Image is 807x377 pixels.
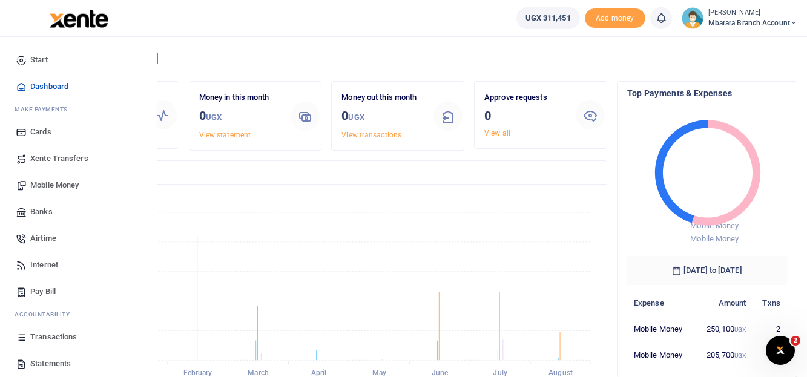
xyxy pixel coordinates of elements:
a: Dashboard [10,73,147,100]
img: profile-user [682,7,703,29]
td: 250,100 [695,316,753,342]
img: logo-large [50,10,108,28]
h4: Hello [PERSON_NAME] [46,52,797,65]
span: UGX 311,451 [525,12,571,24]
span: Pay Bill [30,286,56,298]
td: Mobile Money [627,342,695,367]
a: Mobile Money [10,172,147,198]
td: 1 [753,342,787,367]
span: Dashboard [30,80,68,93]
li: M [10,100,147,119]
span: Start [30,54,48,66]
h3: 0 [341,107,423,126]
a: Start [10,47,147,73]
h4: Top Payments & Expenses [627,87,787,100]
small: UGX [206,113,222,122]
h3: 0 [199,107,281,126]
span: Cards [30,126,51,138]
a: View transactions [341,131,401,139]
a: View all [484,129,510,137]
small: UGX [734,352,746,359]
span: ake Payments [21,105,68,114]
a: Pay Bill [10,278,147,305]
h3: 0 [484,107,566,125]
p: Approve requests [484,91,566,104]
span: Add money [585,8,645,28]
a: Statements [10,350,147,377]
p: Money out this month [341,91,423,104]
span: Xente Transfers [30,152,88,165]
span: Banks [30,206,53,218]
a: logo-small logo-large logo-large [48,13,108,22]
a: Transactions [10,324,147,350]
span: Airtime [30,232,56,244]
th: Amount [695,290,753,316]
small: [PERSON_NAME] [708,8,797,18]
span: Internet [30,259,58,271]
li: Wallet ballance [512,7,585,29]
span: countability [24,310,70,319]
a: Add money [585,13,645,22]
span: Mobile Money [690,221,739,230]
a: Banks [10,198,147,225]
li: Toup your wallet [585,8,645,28]
span: 2 [791,336,800,346]
span: Transactions [30,331,77,343]
td: 2 [753,316,787,342]
th: Txns [753,290,787,316]
td: 205,700 [695,342,753,367]
span: Mbarara Branch account [708,18,797,28]
span: Mobile Money [690,234,739,243]
span: Mobile Money [30,179,79,191]
td: Mobile Money [627,316,695,342]
p: Money in this month [199,91,281,104]
a: View statement [199,131,251,139]
a: Cards [10,119,147,145]
a: Xente Transfers [10,145,147,172]
iframe: Intercom live chat [766,336,795,365]
a: UGX 311,451 [516,7,580,29]
span: Statements [30,358,71,370]
th: Expense [627,290,695,316]
a: Airtime [10,225,147,252]
small: UGX [734,326,746,333]
h4: Transactions Overview [56,166,597,179]
h6: [DATE] to [DATE] [627,256,787,285]
small: UGX [348,113,364,122]
a: profile-user [PERSON_NAME] Mbarara Branch account [682,7,797,29]
a: Internet [10,252,147,278]
li: Ac [10,305,147,324]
